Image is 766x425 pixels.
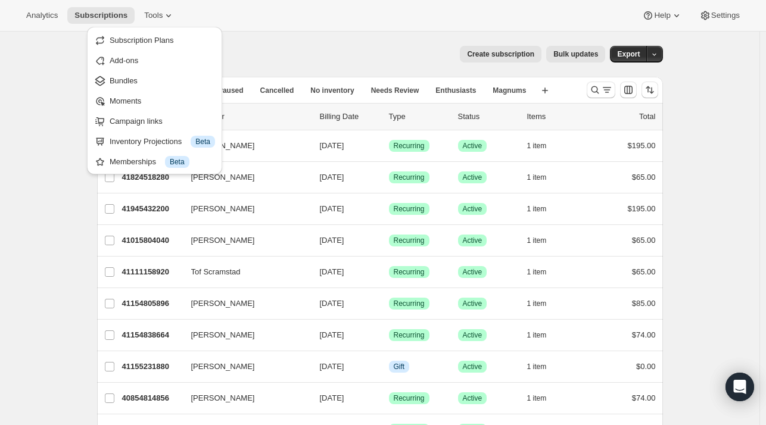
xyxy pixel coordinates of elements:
[320,299,344,308] span: [DATE]
[527,264,560,280] button: 1 item
[527,173,547,182] span: 1 item
[527,295,560,312] button: 1 item
[320,141,344,150] span: [DATE]
[493,86,526,95] span: Magnums
[692,7,747,24] button: Settings
[110,117,163,126] span: Campaign links
[122,264,656,280] div: 41111158920Tof Scramstad[DATE]SuccessRecurringSuccessActive1 item$65.00
[527,327,560,343] button: 1 item
[122,266,182,278] p: 41111158920
[546,46,605,62] button: Bulk updates
[636,362,656,371] span: $0.00
[191,111,310,123] p: Customer
[527,390,560,407] button: 1 item
[458,111,518,123] p: Status
[535,82,555,99] button: Create new view
[184,262,303,282] button: Tof Scramstad
[91,91,219,110] button: Moments
[632,393,656,402] span: $74.00
[617,49,640,59] span: Export
[394,393,425,403] span: Recurring
[527,330,547,340] span: 1 item
[184,326,303,345] button: [PERSON_NAME]
[467,49,534,59] span: Create subscription
[394,236,425,245] span: Recurring
[170,157,185,167] span: Beta
[711,11,740,20] span: Settings
[635,7,689,24] button: Help
[26,11,58,20] span: Analytics
[463,299,482,308] span: Active
[260,86,294,95] span: Cancelled
[122,232,656,249] div: 41015804040[PERSON_NAME][DATE]SuccessRecurringSuccessActive1 item$65.00
[628,204,656,213] span: $195.00
[628,141,656,150] span: $195.00
[191,298,255,310] span: [PERSON_NAME]
[122,295,656,312] div: 41154805896[PERSON_NAME][DATE]SuccessRecurringSuccessActive1 item$85.00
[122,137,656,154] div: 41199108232[PERSON_NAME][DATE]SuccessRecurringSuccessActive1 item$195.00
[463,173,482,182] span: Active
[587,82,615,98] button: Search and filter results
[110,156,215,168] div: Memberships
[110,36,174,45] span: Subscription Plans
[527,204,547,214] span: 1 item
[184,231,303,250] button: [PERSON_NAME]
[195,137,210,146] span: Beta
[527,358,560,375] button: 1 item
[463,362,482,371] span: Active
[91,71,219,90] button: Bundles
[527,111,587,123] div: Items
[122,203,182,215] p: 41945432200
[122,358,656,375] div: 41155231880[PERSON_NAME][DATE]InfoGiftSuccessActive1 item$0.00
[642,82,658,98] button: Sort the results
[463,330,482,340] span: Active
[122,329,182,341] p: 41154838664
[527,362,547,371] span: 1 item
[91,132,219,151] button: Inventory Projections
[110,136,215,148] div: Inventory Projections
[91,152,219,171] button: Memberships
[191,329,255,341] span: [PERSON_NAME]
[654,11,670,20] span: Help
[394,362,405,371] span: Gift
[632,299,656,308] span: $85.00
[184,136,303,155] button: [PERSON_NAME]
[527,137,560,154] button: 1 item
[639,111,655,123] p: Total
[394,173,425,182] span: Recurring
[632,236,656,245] span: $65.00
[320,267,344,276] span: [DATE]
[463,267,482,277] span: Active
[632,330,656,339] span: $74.00
[527,393,547,403] span: 1 item
[394,267,425,277] span: Recurring
[122,361,182,373] p: 41155231880
[122,201,656,217] div: 41945432200[PERSON_NAME][DATE]SuccessRecurringSuccessActive1 item$195.00
[144,11,163,20] span: Tools
[463,393,482,403] span: Active
[460,46,541,62] button: Create subscription
[184,357,303,376] button: [PERSON_NAME]
[320,330,344,339] span: [DATE]
[394,299,425,308] span: Recurring
[527,141,547,151] span: 1 item
[137,7,182,24] button: Tools
[435,86,476,95] span: Enthusiasts
[191,235,255,246] span: [PERSON_NAME]
[527,232,560,249] button: 1 item
[110,96,141,105] span: Moments
[463,141,482,151] span: Active
[91,51,219,70] button: Add-ons
[527,299,547,308] span: 1 item
[191,203,255,215] span: [PERSON_NAME]
[320,204,344,213] span: [DATE]
[67,7,135,24] button: Subscriptions
[389,111,449,123] div: Type
[310,86,354,95] span: No inventory
[91,111,219,130] button: Campaign links
[463,236,482,245] span: Active
[122,392,182,404] p: 40854814856
[122,111,656,123] div: IDCustomerBilling DateTypeStatusItemsTotal
[320,362,344,371] span: [DATE]
[394,141,425,151] span: Recurring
